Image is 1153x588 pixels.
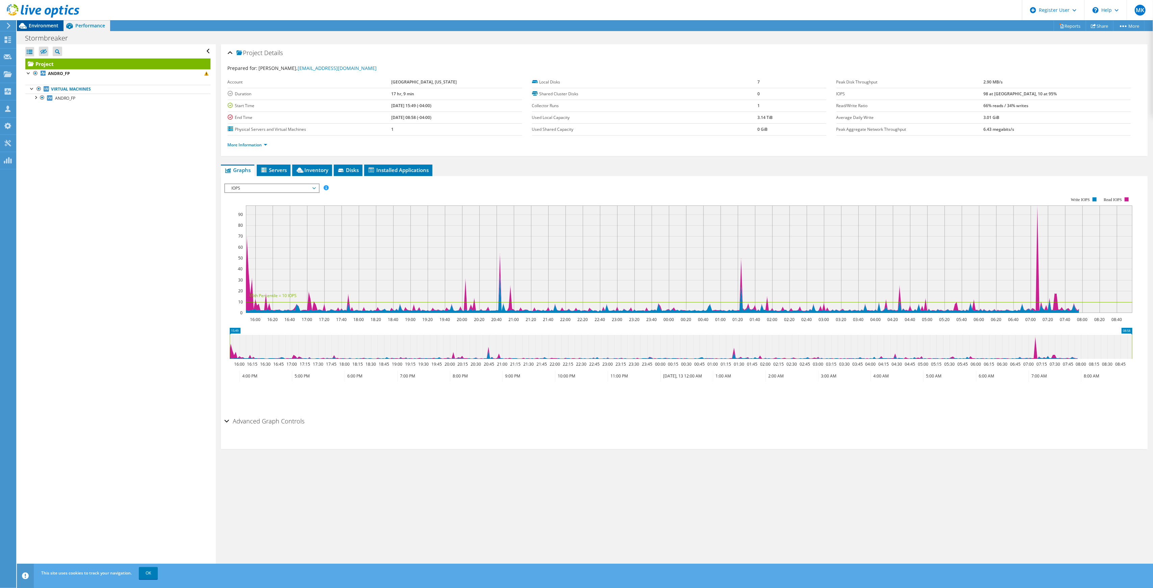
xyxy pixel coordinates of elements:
text: 18:30 [366,361,376,367]
b: 98 at [GEOGRAPHIC_DATA], 10 at 95% [983,91,1057,97]
h2: Advanced Graph Controls [224,414,305,428]
b: ANDRO_FP [48,71,70,76]
text: 02:15 [773,361,784,367]
span: ANDRO_FP [55,95,75,101]
text: 21:40 [543,317,553,322]
text: 18:40 [388,317,398,322]
span: Environment [29,22,58,29]
text: 04:30 [892,361,902,367]
label: Average Daily Write [836,114,984,121]
b: 2.90 MB/s [983,79,1003,85]
text: 02:40 [801,317,812,322]
span: This site uses cookies to track your navigation. [41,570,132,576]
text: 06:00 [971,361,981,367]
span: IOPS [228,184,315,192]
text: 00:30 [681,361,692,367]
a: Virtual Machines [25,85,210,94]
text: 03:15 [826,361,836,367]
span: Details [265,49,283,57]
text: 04:40 [905,317,915,322]
text: 40 [238,266,243,272]
span: MK [1135,5,1146,16]
span: Servers [260,167,287,173]
text: 20:00 [457,317,467,322]
b: 1 [758,103,760,108]
text: 20:00 [445,361,455,367]
text: 22:00 [550,361,560,367]
text: 22:20 [577,317,588,322]
text: 20 [238,288,243,294]
text: 04:15 [878,361,889,367]
label: IOPS [836,91,984,97]
text: 22:45 [589,361,600,367]
text: 17:00 [302,317,312,322]
label: Collector Runs [532,102,758,109]
text: 00:45 [694,361,705,367]
text: 90 [238,212,243,217]
b: 6.43 megabits/s [983,126,1014,132]
text: 08:00 [1077,317,1087,322]
text: 05:30 [944,361,955,367]
text: 02:00 [760,361,771,367]
text: 16:15 [247,361,257,367]
text: 16:00 [234,361,245,367]
text: 03:45 [852,361,863,367]
text: 19:15 [405,361,416,367]
text: 20:15 [457,361,468,367]
span: Disks [337,167,359,173]
text: 16:40 [284,317,295,322]
label: Used Local Capacity [532,114,758,121]
text: 08:30 [1102,361,1112,367]
text: 70 [238,233,243,239]
text: 04:20 [887,317,898,322]
span: Project [236,50,263,56]
text: 18:00 [339,361,350,367]
text: 01:15 [721,361,731,367]
text: 95th Percentile = 10 IOPS [249,293,297,298]
b: 1 [391,126,394,132]
text: 05:40 [956,317,967,322]
text: 07:00 [1025,317,1036,322]
text: 05:00 [922,317,932,322]
label: Read/Write Ratio [836,102,984,109]
span: Inventory [296,167,329,173]
text: 08:40 [1111,317,1122,322]
label: Account [228,79,391,85]
text: 80 [238,222,243,228]
label: Prepared for: [228,65,258,71]
text: 50 [238,255,243,261]
label: Shared Cluster Disks [532,91,758,97]
label: Duration [228,91,391,97]
text: 16:45 [273,361,284,367]
a: More [1113,21,1145,31]
label: Peak Disk Throughput [836,79,984,85]
text: Write IOPS [1071,197,1090,202]
label: Physical Servers and Virtual Machines [228,126,391,133]
label: Used Shared Capacity [532,126,758,133]
text: 03:40 [853,317,863,322]
text: 06:00 [974,317,984,322]
text: 03:20 [836,317,846,322]
text: 20:45 [484,361,494,367]
label: Local Disks [532,79,758,85]
text: 01:00 [715,317,726,322]
text: 01:20 [732,317,743,322]
a: Project [25,58,210,69]
text: 23:20 [629,317,640,322]
a: More Information [228,142,267,148]
label: Start Time [228,102,391,109]
text: 05:15 [931,361,942,367]
text: 22:00 [560,317,571,322]
text: 07:40 [1060,317,1070,322]
b: [DATE] 08:58 (-04:00) [391,115,431,120]
text: 08:20 [1094,317,1105,322]
text: 60 [238,244,243,250]
a: OK [139,567,158,579]
text: 02:20 [784,317,795,322]
text: 22:15 [563,361,573,367]
text: 21:00 [508,317,519,322]
b: 3.14 TiB [758,115,773,120]
text: 19:45 [431,361,442,367]
text: 0 [240,310,243,316]
text: 19:20 [422,317,433,322]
